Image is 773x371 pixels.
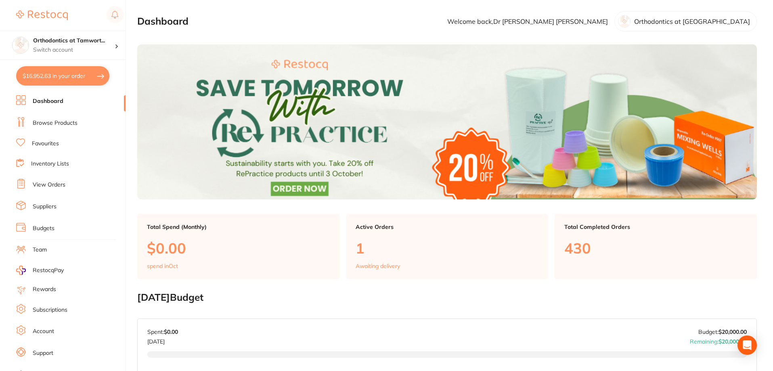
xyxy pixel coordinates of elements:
p: 1 [356,240,538,256]
a: Active Orders1Awaiting delivery [346,214,548,279]
p: Total Completed Orders [564,224,747,230]
a: Restocq Logo [16,6,68,25]
a: Budgets [33,224,54,233]
img: RestocqPay [16,266,26,275]
p: Remaining: [690,335,747,345]
p: Spent: [147,329,178,335]
p: $0.00 [147,240,330,256]
a: Account [33,327,54,335]
p: Switch account [33,46,115,54]
a: Total Completed Orders430 [555,214,757,279]
p: Budget: [698,329,747,335]
a: Total Spend (Monthly)$0.00spend inOct [137,214,339,279]
strong: $20,000.00 [719,338,747,345]
p: Active Orders [356,224,538,230]
p: [DATE] [147,335,178,345]
a: View Orders [33,181,65,189]
p: Orthodontics at [GEOGRAPHIC_DATA] [634,18,750,25]
a: Team [33,246,47,254]
img: Restocq Logo [16,10,68,20]
p: Welcome back, Dr [PERSON_NAME] [PERSON_NAME] [447,18,608,25]
strong: $20,000.00 [719,328,747,335]
strong: $0.00 [164,328,178,335]
span: RestocqPay [33,266,64,275]
h2: [DATE] Budget [137,292,757,303]
h2: Dashboard [137,16,189,27]
a: Suppliers [33,203,57,211]
a: Rewards [33,285,56,293]
p: Total Spend (Monthly) [147,224,330,230]
a: Support [33,349,53,357]
a: Favourites [32,140,59,148]
a: RestocqPay [16,266,64,275]
a: Subscriptions [33,306,67,314]
p: spend in Oct [147,263,178,269]
button: $16,952.63 in your order [16,66,109,86]
a: Inventory Lists [31,160,69,168]
img: Dashboard [137,44,757,199]
img: Orthodontics at Tamworth [13,37,29,53]
p: 430 [564,240,747,256]
a: Browse Products [33,119,78,127]
p: Awaiting delivery [356,263,400,269]
h4: Orthodontics at Tamworth [33,37,115,45]
a: Dashboard [33,97,63,105]
div: Open Intercom Messenger [737,335,757,355]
